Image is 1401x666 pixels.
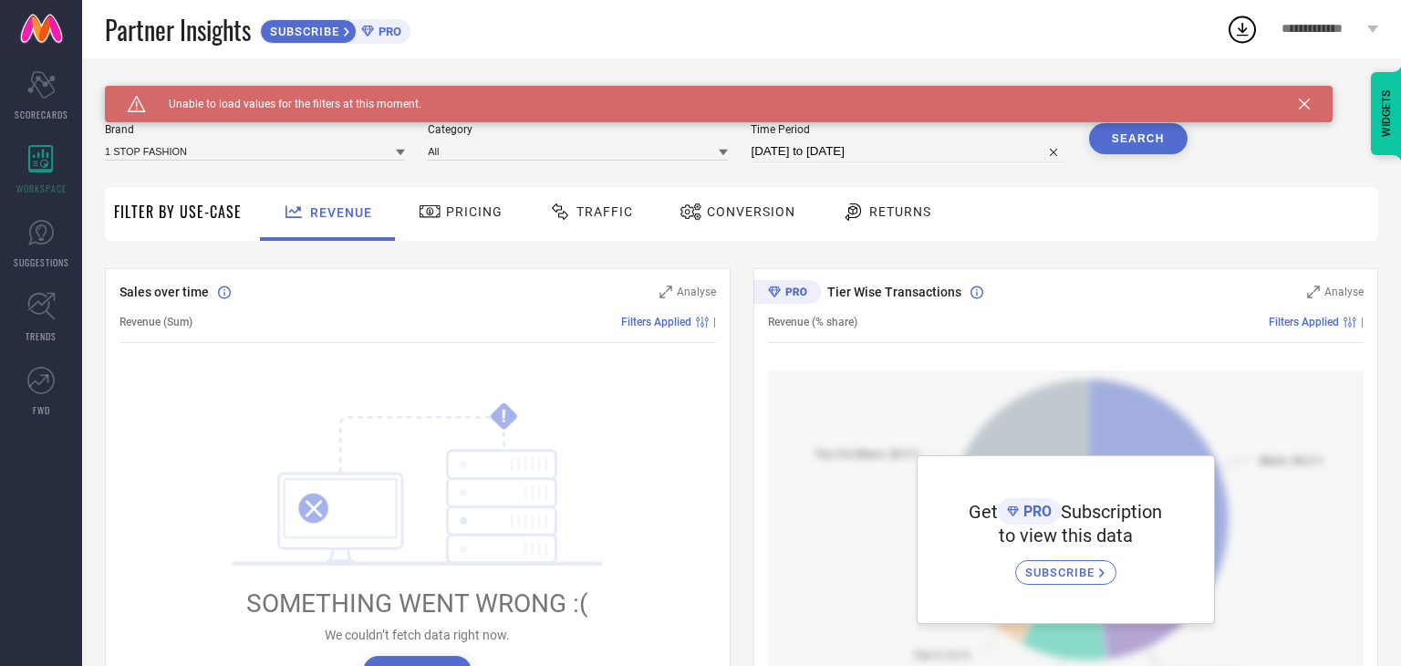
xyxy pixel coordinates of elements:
[15,108,68,121] span: SCORECARDS
[105,123,405,136] span: Brand
[1015,546,1116,585] a: SUBSCRIBE
[1025,566,1099,579] span: SUBSCRIBE
[428,123,728,136] span: Category
[751,140,1065,162] input: Select time period
[1307,286,1320,298] svg: Zoom
[999,525,1133,546] span: to view this data
[261,25,344,38] span: SUBSCRIBE
[768,316,857,328] span: Revenue (% share)
[621,316,691,328] span: Filters Applied
[1226,13,1259,46] div: Open download list
[260,15,410,44] a: SUBSCRIBEPRO
[119,285,209,299] span: Sales over time
[33,403,50,417] span: FWD
[502,406,506,427] tspan: !
[576,204,633,219] span: Traffic
[659,286,672,298] svg: Zoom
[325,628,510,642] span: We couldn’t fetch data right now.
[869,204,931,219] span: Returns
[114,201,242,223] span: Filter By Use-Case
[707,204,795,219] span: Conversion
[827,285,961,299] span: Tier Wise Transactions
[753,280,821,307] div: Premium
[446,204,503,219] span: Pricing
[246,588,588,619] span: SOMETHING WENT WRONG :(
[26,329,57,343] span: TRENDS
[1061,501,1162,523] span: Subscription
[969,501,998,523] span: Get
[713,316,716,328] span: |
[1019,503,1052,520] span: PRO
[310,205,372,220] span: Revenue
[1361,316,1364,328] span: |
[105,86,232,100] span: SYSTEM WORKSPACE
[677,286,716,298] span: Analyse
[1089,123,1188,154] button: Search
[1324,286,1364,298] span: Analyse
[16,182,67,195] span: WORKSPACE
[105,11,251,48] span: Partner Insights
[119,316,192,328] span: Revenue (Sum)
[14,255,69,269] span: SUGGESTIONS
[146,98,421,110] span: Unable to load values for the filters at this moment.
[751,123,1065,136] span: Time Period
[1269,316,1339,328] span: Filters Applied
[374,25,401,38] span: PRO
